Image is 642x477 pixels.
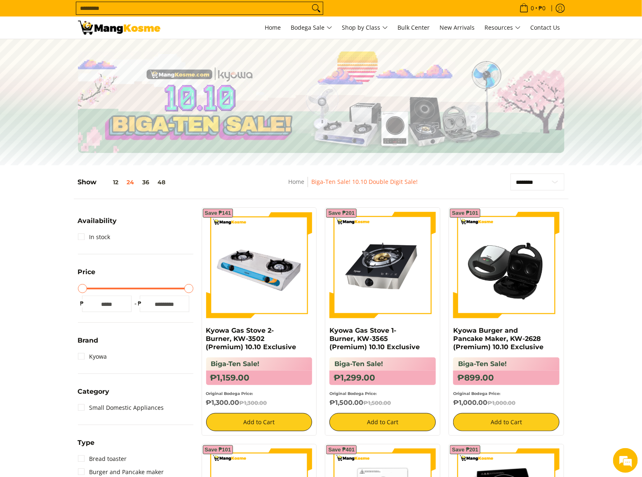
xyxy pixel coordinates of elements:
[78,388,110,395] span: Category
[394,16,434,39] a: Bulk Center
[265,23,281,31] span: Home
[78,269,96,275] span: Price
[78,21,160,35] img: Biga-Ten Sale! 10.10 Double Digit Sale with Kyowa l Mang Kosme
[78,452,127,465] a: Bread toaster
[487,399,515,406] del: ₱1,000.00
[328,447,355,452] span: Save ₱401
[136,299,144,308] span: ₱
[97,179,123,186] button: 12
[329,212,436,318] img: kyowa-tempered-glass-single-gas-burner-full-view-mang-kosme
[453,413,560,431] button: Add to Cart
[206,413,313,431] button: Add to Cart
[78,178,170,186] h5: Show
[205,211,231,216] span: Save ₱141
[310,2,323,14] button: Search
[205,447,231,452] span: Save ₱101
[531,23,560,31] span: Contact Us
[527,16,564,39] a: Contact Us
[123,179,139,186] button: 24
[78,439,95,446] span: Type
[48,104,114,187] span: We're online!
[538,5,547,11] span: ₱0
[291,23,332,33] span: Bodega Sale
[78,337,99,350] summary: Open
[206,399,313,407] h6: ₱1,300.00
[530,5,536,11] span: 0
[453,327,543,351] a: Kyowa Burger and Pancake Maker, KW-2628 (Premium) 10.10 Exclusive
[363,399,391,406] del: ₱1,500.00
[398,23,430,31] span: Bulk Center
[78,337,99,344] span: Brand
[43,46,139,57] div: Chat with us now
[78,218,117,230] summary: Open
[481,16,525,39] a: Resources
[329,413,436,431] button: Add to Cart
[453,391,501,396] small: Original Bodega Price:
[485,23,521,33] span: Resources
[139,179,154,186] button: 36
[329,391,377,396] small: Original Bodega Price:
[135,4,155,24] div: Minimize live chat window
[206,391,254,396] small: Original Bodega Price:
[311,178,418,186] a: Biga-Ten Sale! 10.10 Double Digit Sale!
[206,212,313,318] img: kyowa-2-burner-gas-stove-stainless-steel-premium-full-view-mang-kosme
[453,212,560,318] img: kyowa-burger-and-pancake-maker-premium-full-view-mang-kosme
[4,225,157,254] textarea: Type your message and hit 'Enter'
[78,388,110,401] summary: Open
[288,178,304,186] a: Home
[231,177,475,195] nav: Breadcrumbs
[338,16,392,39] a: Shop by Class
[169,16,564,39] nav: Main Menu
[452,447,478,452] span: Save ₱201
[78,218,117,224] span: Availability
[206,371,313,385] h6: ₱1,159.00
[453,399,560,407] h6: ₱1,000.00
[78,269,96,282] summary: Open
[436,16,479,39] a: New Arrivals
[240,399,267,406] del: ₱1,300.00
[261,16,285,39] a: Home
[329,399,436,407] h6: ₱1,500.00
[328,211,355,216] span: Save ₱201
[78,401,164,414] a: Small Domestic Appliances
[517,4,548,13] span: •
[206,327,296,351] a: Kyowa Gas Stove 2-Burner, KW-3502 (Premium) 10.10 Exclusive
[78,299,86,308] span: ₱
[329,371,436,385] h6: ₱1,299.00
[78,230,111,244] a: In stock
[453,371,560,385] h6: ₱899.00
[342,23,388,33] span: Shop by Class
[78,350,107,363] a: Kyowa
[440,23,475,31] span: New Arrivals
[154,179,170,186] button: 48
[78,439,95,452] summary: Open
[287,16,336,39] a: Bodega Sale
[329,327,420,351] a: Kyowa Gas Stove 1-Burner, KW-3565 (Premium) 10.10 Exclusive
[452,211,478,216] span: Save ₱101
